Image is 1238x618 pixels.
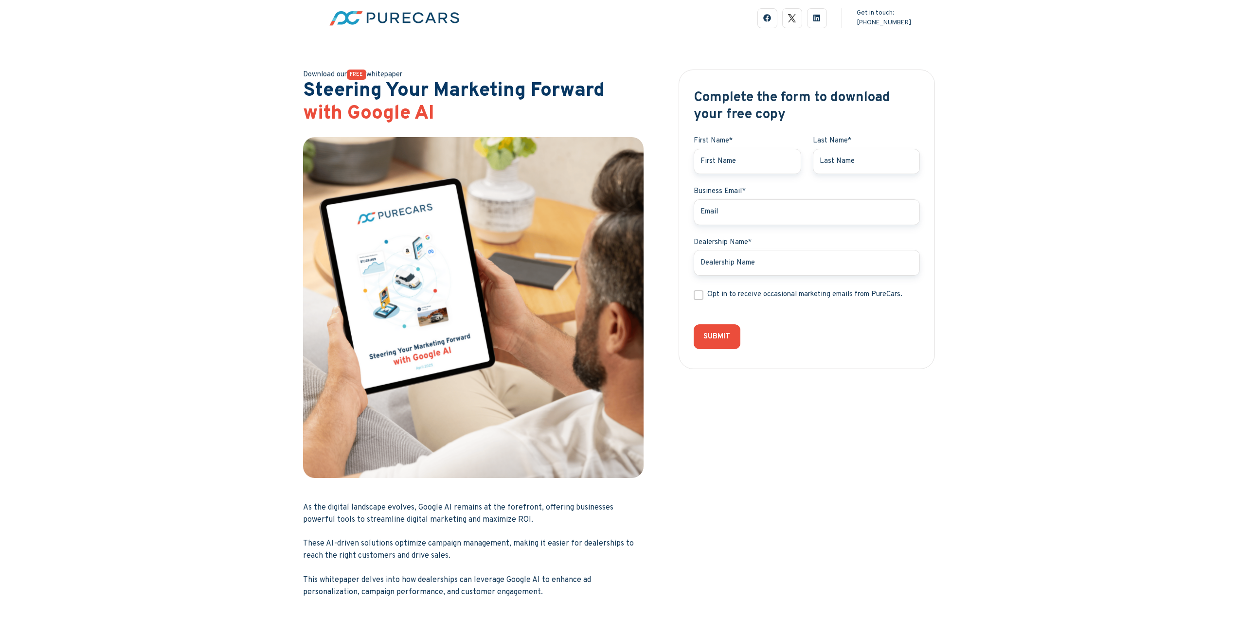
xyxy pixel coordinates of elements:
[347,70,366,80] span: FREE
[782,8,802,28] a: logo-black
[694,187,742,196] span: Business Email
[327,9,461,27] img: pc-logo-fc-horizontal
[694,290,703,300] input: Opt in to receive occasional marketing emails from PureCars.
[694,199,920,225] input: Email
[303,137,644,477] img: Your paragraph text (20)
[303,502,644,599] p: As the digital landscape evolves, Google AI remains at the forefront, offering businesses powerfu...
[813,149,920,175] input: Last Name
[857,18,911,27] a: [PHONE_NUMBER]
[694,89,920,124] h3: Complete the form to download your free copy
[303,70,644,80] p: Download our whitepaper
[857,8,911,29] div: Get in touch:
[694,136,729,145] span: First Name
[694,238,748,247] span: Dealership Name
[813,136,847,145] span: Last Name
[694,149,801,175] input: First Name
[303,79,605,103] span: Steering Your Marketing Forward
[694,250,920,276] input: Dealership Name
[788,14,796,22] img: logo-black
[707,290,902,300] p: Opt in to receive occasional marketing emails from PureCars.
[303,79,605,126] span: with Google AI
[694,324,740,349] input: SUBMIT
